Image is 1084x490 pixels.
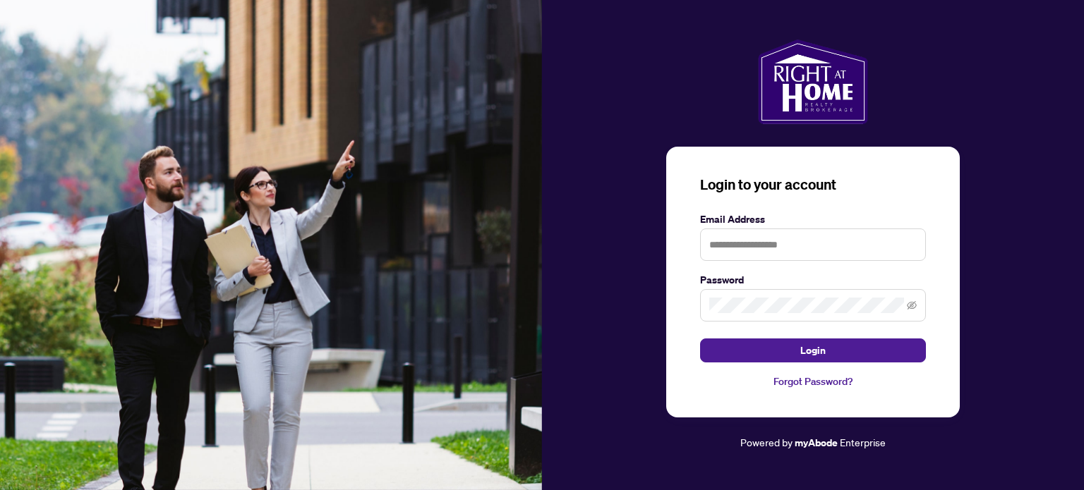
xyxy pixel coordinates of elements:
a: myAbode [795,435,838,451]
h3: Login to your account [700,175,926,195]
label: Password [700,272,926,288]
span: Login [800,339,826,362]
span: Powered by [740,436,793,448]
img: ma-logo [758,39,867,124]
button: Login [700,338,926,362]
span: Enterprise [840,436,886,448]
label: Email Address [700,212,926,227]
a: Forgot Password? [700,374,926,389]
span: eye-invisible [907,300,917,310]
